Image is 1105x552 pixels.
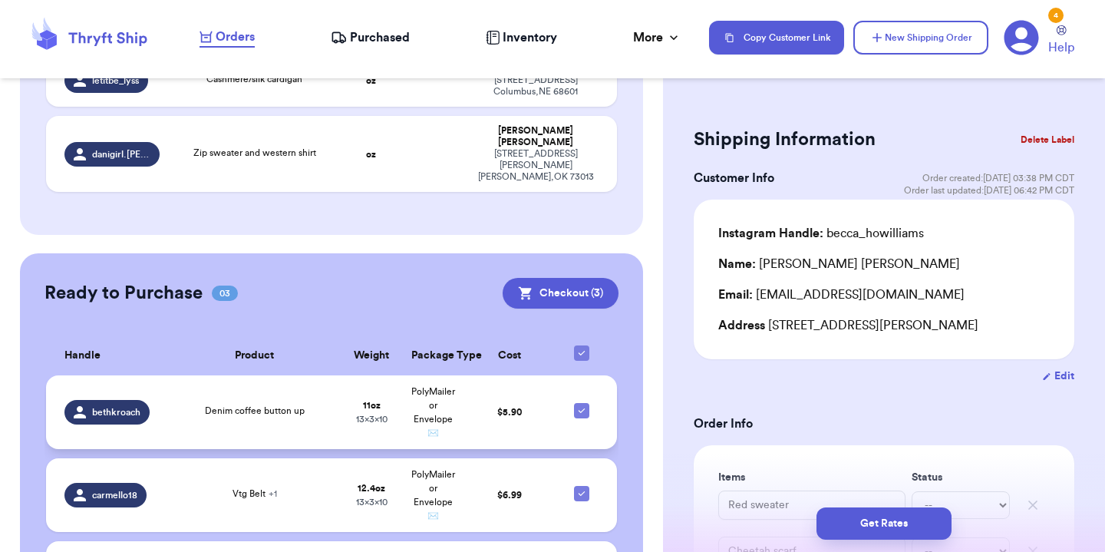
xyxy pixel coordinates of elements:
span: Email: [718,289,753,301]
h3: Customer Info [694,169,774,187]
th: Weight [341,336,402,375]
th: Cost [463,336,556,375]
th: Product [169,336,341,375]
a: 4 [1004,20,1039,55]
a: Purchased [331,28,410,47]
h2: Shipping Information [694,127,876,152]
div: [EMAIL_ADDRESS][DOMAIN_NAME] [718,286,1050,304]
button: Checkout (3) [503,278,618,309]
span: Help [1048,38,1074,57]
span: Handle [64,348,101,364]
div: [PERSON_NAME] [PERSON_NAME] [473,125,599,148]
span: PolyMailer or Envelope ✉️ [411,470,455,521]
button: Edit [1042,369,1074,384]
span: Cashmere/silk cardigan [206,74,302,84]
span: Vtg Belt [233,489,277,498]
div: [STREET_ADDRESS] Columbus , NE 68601 [473,74,599,98]
div: [PERSON_NAME] [PERSON_NAME] [718,255,960,273]
span: $ 5.90 [497,408,522,417]
a: Orders [200,28,255,48]
div: becca_howilliams [718,224,924,243]
span: Order last updated: [DATE] 06:42 PM CDT [904,184,1074,197]
strong: 11 oz [363,401,381,410]
h3: Order Info [694,415,1074,433]
span: carmello18 [92,489,137,501]
span: Instagram Handle: [718,227,823,240]
span: Denim coffee button up [205,406,305,415]
span: letitbe_lyss [92,74,139,87]
span: 03 [212,286,238,301]
span: Order created: [DATE] 03:38 PM CDT [922,172,1074,184]
span: Orders [216,28,255,46]
label: Status [912,470,1010,485]
button: Delete Label [1014,123,1080,157]
button: Get Rates [816,507,952,540]
span: $ 6.99 [497,491,522,500]
button: Copy Customer Link [709,21,844,55]
strong: 12.4 oz [358,484,385,493]
a: Help [1048,25,1074,57]
div: 4 [1048,8,1064,23]
span: PolyMailer or Envelope ✉️ [411,387,455,438]
div: [STREET_ADDRESS][PERSON_NAME] [718,316,1050,335]
th: Package Type [402,336,463,375]
span: Zip sweater and western shirt [193,148,316,157]
span: Address [718,319,765,332]
strong: oz [366,150,376,159]
span: bethkroach [92,406,140,418]
span: 13 x 3 x 10 [356,497,388,507]
span: + 1 [269,489,277,498]
span: danigirl.[PERSON_NAME] [92,148,150,160]
a: Inventory [486,28,557,47]
div: More [633,28,681,47]
h2: Ready to Purchase [45,281,203,306]
strong: oz [366,76,376,85]
span: Name: [718,258,756,270]
span: Inventory [503,28,557,47]
div: [STREET_ADDRESS][PERSON_NAME] [PERSON_NAME] , OK 73013 [473,148,599,183]
label: Items [718,470,905,485]
span: 13 x 3 x 10 [356,415,388,424]
span: Purchased [350,28,410,47]
button: New Shipping Order [853,21,988,55]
